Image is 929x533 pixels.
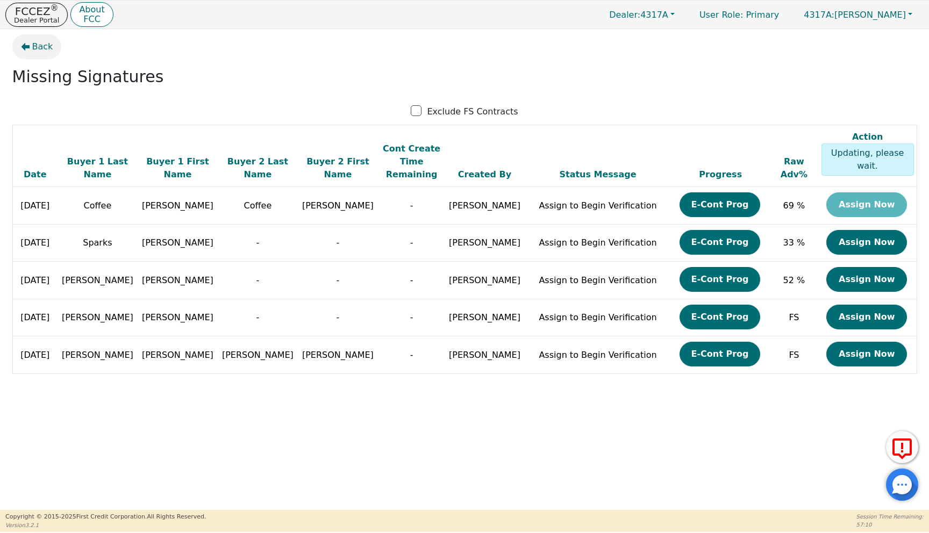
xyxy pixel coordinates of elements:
span: 4317A [609,10,668,20]
span: [PERSON_NAME] [62,350,133,360]
span: 52 % [783,275,805,285]
td: Assign to Begin Verification [524,224,672,262]
sup: ® [51,3,59,13]
span: All Rights Reserved. [147,513,206,520]
span: [PERSON_NAME] [62,275,133,285]
td: [PERSON_NAME] [445,299,524,336]
a: User Role: Primary [689,4,790,25]
td: [PERSON_NAME] [445,336,524,374]
span: Back [32,40,53,53]
span: - [256,312,260,322]
span: 33 % [783,237,805,248]
button: Assign Now [826,342,907,366]
span: Sparks [83,237,112,248]
div: Created By [448,168,521,181]
span: - [337,275,340,285]
td: Assign to Begin Verification [524,187,672,225]
span: Coffee [84,200,112,211]
td: [PERSON_NAME] [445,262,524,299]
h2: Missing Signatures [12,67,917,87]
span: Updating, please wait. [831,148,904,171]
td: [DATE] [12,262,58,299]
div: Date [16,168,55,181]
p: About [79,5,104,14]
span: Coffee [244,200,272,211]
td: [DATE] [12,224,58,262]
p: Version 3.2.1 [5,521,206,529]
button: E-Cont Prog [680,230,760,255]
button: Assign Now [826,305,907,329]
td: - [378,187,445,225]
button: Assign Now [826,230,907,255]
td: - [378,336,445,374]
td: - [378,262,445,299]
div: Buyer 1 First Name [140,155,215,181]
td: - [378,299,445,336]
span: - [256,237,260,248]
button: E-Cont Prog [680,305,760,329]
td: [DATE] [12,336,58,374]
td: [PERSON_NAME] [445,187,524,225]
button: Back [12,34,62,59]
span: FS [789,350,799,360]
span: Action [852,132,883,142]
p: Primary [689,4,790,25]
td: [DATE] [12,187,58,225]
td: Assign to Begin Verification [524,299,672,336]
span: [PERSON_NAME] [62,312,133,322]
button: E-Cont Prog [680,342,760,366]
p: Session Time Remaining: [856,513,924,521]
span: 69 % [783,200,805,211]
div: Buyer 2 Last Name [220,155,295,181]
button: AboutFCC [70,2,113,27]
div: Status Message [527,168,669,181]
span: [PERSON_NAME] [804,10,906,20]
div: Progress [674,168,767,181]
span: Dealer: [609,10,640,20]
button: Dealer:4317A [598,6,686,23]
button: Report Error to FCC [886,431,918,463]
button: E-Cont Prog [680,267,760,292]
span: - [337,237,340,248]
span: Cont Create Time Remaining [383,143,440,179]
div: Buyer 1 Last Name [60,155,135,181]
span: [PERSON_NAME] [142,237,213,248]
span: [PERSON_NAME] [142,200,213,211]
p: Dealer Portal [14,17,59,24]
span: - [337,312,340,322]
p: FCC [79,15,104,24]
td: Assign to Begin Verification [524,262,672,299]
button: 4317A:[PERSON_NAME] [792,6,924,23]
span: [PERSON_NAME] [142,312,213,322]
p: Exclude FS Contracts [427,105,518,118]
span: [PERSON_NAME] [222,350,294,360]
span: User Role : [699,10,743,20]
button: E-Cont Prog [680,192,760,217]
span: 4317A: [804,10,834,20]
td: [DATE] [12,299,58,336]
span: [PERSON_NAME] [142,275,213,285]
td: [PERSON_NAME] [445,224,524,262]
span: [PERSON_NAME] [302,200,374,211]
span: - [256,275,260,285]
span: FS [789,312,799,322]
p: 57:10 [856,521,924,529]
button: FCCEZ®Dealer Portal [5,3,68,27]
p: Copyright © 2015- 2025 First Credit Corporation. [5,513,206,522]
td: Assign to Begin Verification [524,336,672,374]
span: [PERSON_NAME] [302,350,374,360]
button: Assign Now [826,267,907,292]
div: Raw Adv% [772,155,816,181]
div: Buyer 2 First Name [301,155,375,181]
span: [PERSON_NAME] [142,350,213,360]
td: - [378,224,445,262]
p: FCCEZ [14,6,59,17]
